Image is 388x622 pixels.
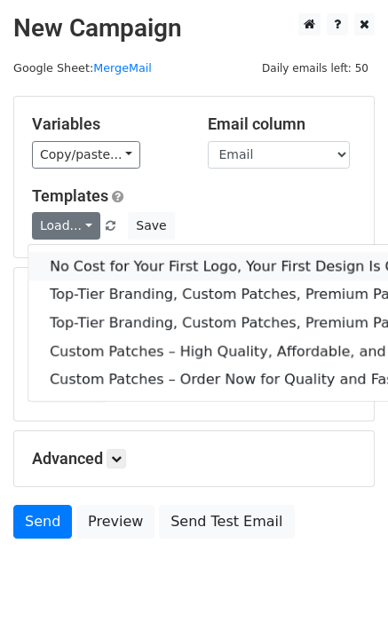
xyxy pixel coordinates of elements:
[32,114,181,134] h5: Variables
[76,505,154,539] a: Preview
[299,537,388,622] iframe: Chat Widget
[208,114,357,134] h5: Email column
[32,212,100,240] a: Load...
[13,13,375,43] h2: New Campaign
[93,61,152,75] a: MergeMail
[256,61,375,75] a: Daily emails left: 50
[256,59,375,78] span: Daily emails left: 50
[159,505,294,539] a: Send Test Email
[13,505,72,539] a: Send
[128,212,174,240] button: Save
[32,186,108,205] a: Templates
[13,61,152,75] small: Google Sheet:
[32,449,356,468] h5: Advanced
[32,141,140,169] a: Copy/paste...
